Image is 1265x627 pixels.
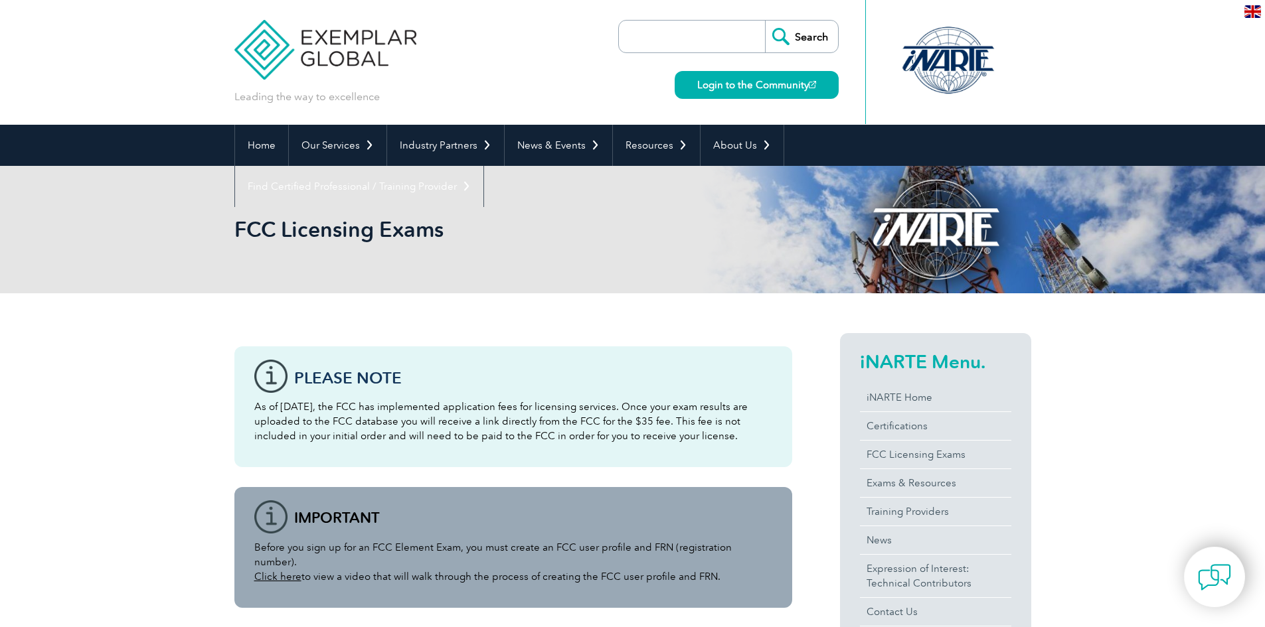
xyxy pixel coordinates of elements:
a: Find Certified Professional / Training Provider [235,166,483,207]
h2: iNARTE Menu. [860,351,1011,372]
img: contact-chat.png [1198,561,1231,594]
img: open_square.png [809,81,816,88]
a: Click here [254,571,301,583]
a: About Us [701,125,784,166]
a: Training Providers [860,498,1011,525]
h3: Please note [294,370,772,386]
h2: FCC Licensing Exams [234,219,792,240]
a: Industry Partners [387,125,504,166]
a: Contact Us [860,598,1011,626]
a: News & Events [505,125,612,166]
a: Certifications [860,412,1011,440]
img: en [1244,5,1261,18]
a: FCC Licensing Exams [860,441,1011,468]
p: Leading the way to excellence [234,90,380,104]
a: Our Services [289,125,386,166]
p: Before you sign up for an FCC Element Exam, you must create an FCC user profile and FRN (registra... [254,540,772,584]
input: Search [765,21,838,52]
p: As of [DATE], the FCC has implemented application fees for licensing services. Once your exam res... [254,399,772,443]
a: iNARTE Home [860,383,1011,411]
a: Login to the Community [675,71,839,99]
a: Resources [613,125,700,166]
a: News [860,526,1011,554]
a: Expression of Interest:Technical Contributors [860,555,1011,597]
a: Home [235,125,288,166]
a: Exams & Resources [860,469,1011,497]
